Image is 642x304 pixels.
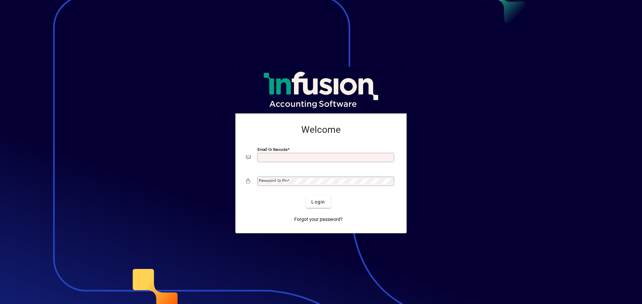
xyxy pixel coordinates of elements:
[294,216,343,223] span: Forgot your password?
[259,178,288,183] mat-label: Password or Pin
[257,147,288,152] mat-label: Email or Barcode
[311,199,325,206] span: Login
[306,196,330,208] button: Login
[292,213,345,225] a: Forgot your password?
[246,124,396,135] h2: Welcome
